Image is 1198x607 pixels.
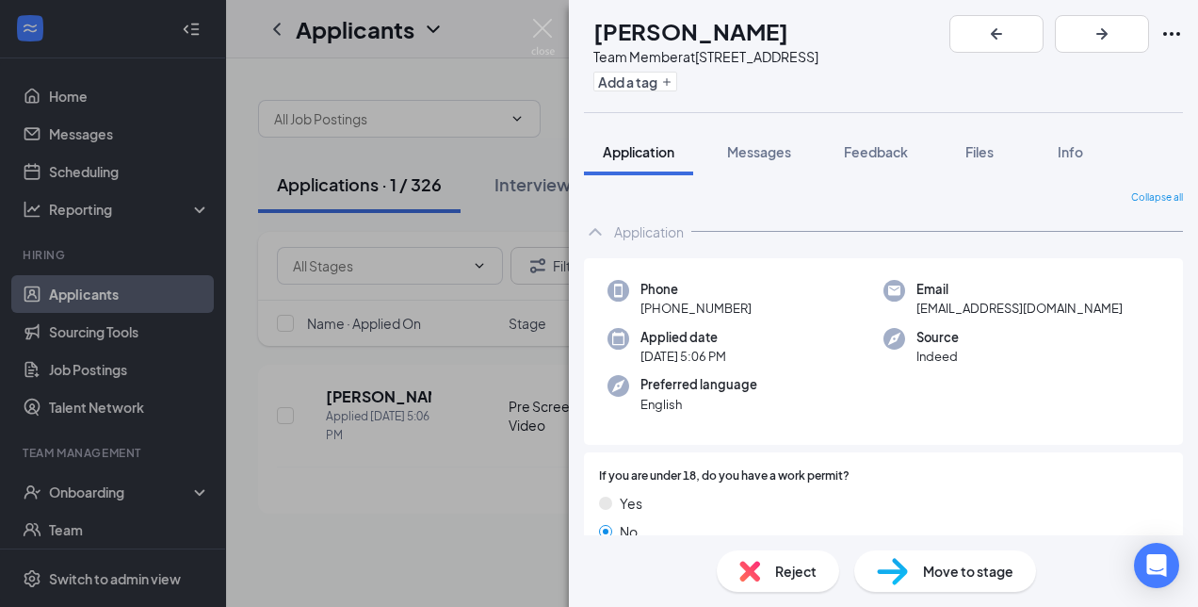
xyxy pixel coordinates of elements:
span: If you are under 18, do you have a work permit? [599,468,850,485]
span: Application [603,143,674,160]
button: ArrowRight [1055,15,1149,53]
span: No [620,521,638,542]
span: Applied date [640,328,726,347]
span: Collapse all [1131,190,1183,205]
h1: [PERSON_NAME] [593,15,788,47]
span: Reject [775,561,817,582]
span: Indeed [916,347,959,366]
span: [PHONE_NUMBER] [640,299,752,318]
svg: ChevronUp [584,221,607,243]
button: PlusAdd a tag [593,72,677,91]
span: Email [916,280,1123,299]
span: [EMAIL_ADDRESS][DOMAIN_NAME] [916,299,1123,318]
span: Feedback [844,143,908,160]
span: Files [965,143,994,160]
svg: ArrowRight [1091,23,1113,45]
span: Preferred language [640,375,757,394]
span: [DATE] 5:06 PM [640,347,726,366]
svg: ArrowLeftNew [985,23,1008,45]
svg: Ellipses [1160,23,1183,45]
div: Team Member at [STREET_ADDRESS] [593,47,818,66]
div: Open Intercom Messenger [1134,543,1179,588]
span: Yes [620,493,642,514]
span: Messages [727,143,791,160]
div: Application [614,222,684,241]
span: Source [916,328,959,347]
span: English [640,395,757,414]
button: ArrowLeftNew [949,15,1044,53]
span: Phone [640,280,752,299]
span: Move to stage [923,561,1013,582]
span: Info [1058,143,1083,160]
svg: Plus [661,76,672,88]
